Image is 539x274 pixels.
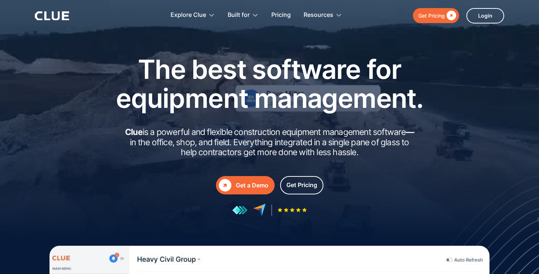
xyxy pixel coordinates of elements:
[304,4,333,27] div: Resources
[280,176,323,194] a: Get Pricing
[170,4,206,27] div: Explore Clue
[278,208,307,212] img: Five-star rating icon
[232,205,247,215] img: reviews at getapp
[228,4,250,27] div: Built for
[253,204,266,216] img: reviews at capterra
[125,127,143,137] strong: Clue
[418,11,445,20] div: Get Pricing
[271,4,291,27] a: Pricing
[104,55,434,113] h1: The best software for equipment management.
[413,8,459,23] a: Get Pricing
[406,127,414,137] strong: —
[466,8,504,23] a: Login
[219,179,231,191] div: 
[236,181,268,190] div: Get a Demo
[445,11,456,20] div: 
[123,127,416,158] h2: is a powerful and flexible construction equipment management software in the office, shop, and fi...
[216,176,275,194] a: Get a Demo
[286,180,317,190] div: Get Pricing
